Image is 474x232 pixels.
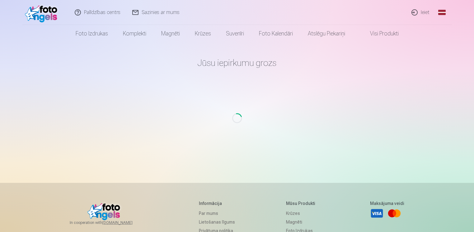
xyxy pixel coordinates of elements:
[199,200,235,206] h5: Informācija
[115,25,154,42] a: Komplekti
[218,25,251,42] a: Suvenīri
[25,2,61,22] img: /fa1
[370,206,384,220] a: Visa
[300,25,353,42] a: Atslēgu piekariņi
[286,200,319,206] h5: Mūsu produkti
[199,218,235,226] a: Lietošanas līgums
[199,209,235,218] a: Par mums
[370,200,404,206] h5: Maksājuma veidi
[286,209,319,218] a: Krūzes
[68,25,115,42] a: Foto izdrukas
[251,25,300,42] a: Foto kalendāri
[154,25,187,42] a: Magnēti
[70,220,148,225] span: In cooperation with
[55,57,419,68] h1: Jūsu iepirkumu grozs
[102,220,148,225] a: [DOMAIN_NAME]
[286,218,319,226] a: Magnēti
[353,25,406,42] a: Visi produkti
[387,206,401,220] a: Mastercard
[187,25,218,42] a: Krūzes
